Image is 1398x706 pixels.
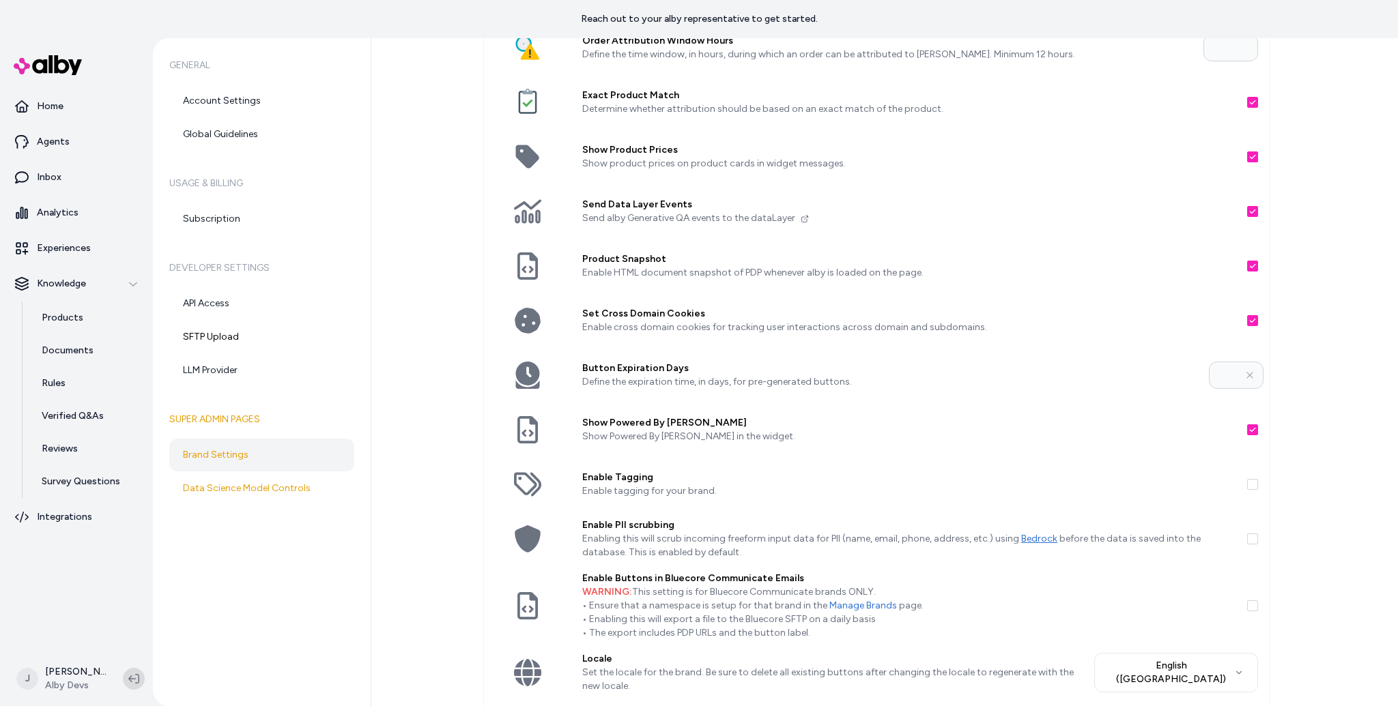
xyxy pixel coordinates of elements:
p: Enable HTML document snapshot of PDP whenever alby is loaded on the page. [582,266,1236,280]
a: LLM Provider [169,354,354,387]
p: Knowledge [37,277,86,291]
a: Experiences [5,232,147,265]
p: Reviews [42,442,78,456]
label: Order Attribution Window Hours [582,34,1193,48]
a: Brand Settings [169,439,354,471]
p: Survey Questions [42,475,120,488]
a: Reviews [28,432,147,465]
h6: Developer Settings [169,249,354,287]
p: Agents [37,135,70,149]
a: Integrations [5,501,147,533]
p: Show Powered By [PERSON_NAME] in the widget. [582,430,1236,443]
a: SFTP Upload [169,321,354,353]
span: Alby Devs [45,679,106,692]
p: Send alby Generative QA events to the dataLayer [582,211,1236,225]
p: Define the time window, in hours, during which an order can be attributed to [PERSON_NAME]. Minim... [582,48,1193,61]
a: Inbox [5,161,147,194]
a: Bedrock [1021,533,1057,544]
label: Send Data Layer Events [582,198,1236,211]
label: Set Cross Domain Cookies [582,307,1236,321]
a: Subscription [169,203,354,235]
h6: Super Admin Pages [169,400,354,439]
h6: Usage & Billing [169,164,354,203]
label: Product Snapshot [582,252,1236,266]
label: Enable Buttons in Bluecore Communicate Emails [582,572,1236,585]
button: J[PERSON_NAME]Alby Devs [8,657,117,701]
label: Enable PII scrubbing [582,518,1236,532]
p: [PERSON_NAME] [45,665,106,679]
p: Show product prices on product cards in widget messages. [582,157,1236,171]
a: Manage Brands [829,600,897,611]
label: Show Product Prices [582,143,1236,157]
p: Enabling this will scrub incoming freeform input data for PII (name, email, phone, address, etc.)... [582,532,1236,559]
a: Home [5,90,147,123]
label: Show Powered By [PERSON_NAME] [582,416,1236,430]
a: Verified Q&As [28,400,147,432]
p: Experiences [37,241,91,255]
a: Survey Questions [28,465,147,498]
p: Home [37,100,63,113]
a: Documents [28,334,147,367]
p: Enable tagging for your brand. [582,484,1236,498]
h6: General [169,46,354,85]
p: Analytics [37,206,79,220]
p: Integrations [37,510,92,524]
a: Account Settings [169,85,354,117]
p: Determine whether attribution should be based on an exact match of the product. [582,102,1236,116]
p: Enable cross domain cookies for tracking user interactions across domain and subdomains. [582,321,1236,334]
p: Inbox [37,171,61,184]
img: alby Logo [14,55,82,75]
p: Rules [42,377,66,390]
label: Button Expiration Days [582,362,1198,375]
a: Analytics [5,196,147,229]
p: Verified Q&As [42,409,104,423]
p: Products [42,311,83,325]
a: Data Science Model Controls [169,472,354,505]
a: API Access [169,287,354,320]
a: Global Guidelines [169,118,354,151]
a: Rules [28,367,147,400]
p: Reach out to your alby representative to get started. [581,12,818,26]
a: Products [28,301,147,334]
p: Documents [42,344,94,357]
button: Knowledge [5,267,147,300]
label: Locale [582,652,1083,666]
label: Enable Tagging [582,471,1236,484]
p: Set the locale for the brand. Be sure to delete all existing buttons after changing the locale to... [582,666,1083,693]
p: This setting is for Bluecore Communicate brands ONLY. • Ensure that a namespace is setup for that... [582,585,1236,640]
a: Agents [5,126,147,158]
p: Define the expiration time, in days, for pre-generated buttons. [582,375,1198,389]
label: Exact Product Match [582,89,1236,102]
span: J [16,668,38,690]
span: WARNING: [582,586,632,598]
